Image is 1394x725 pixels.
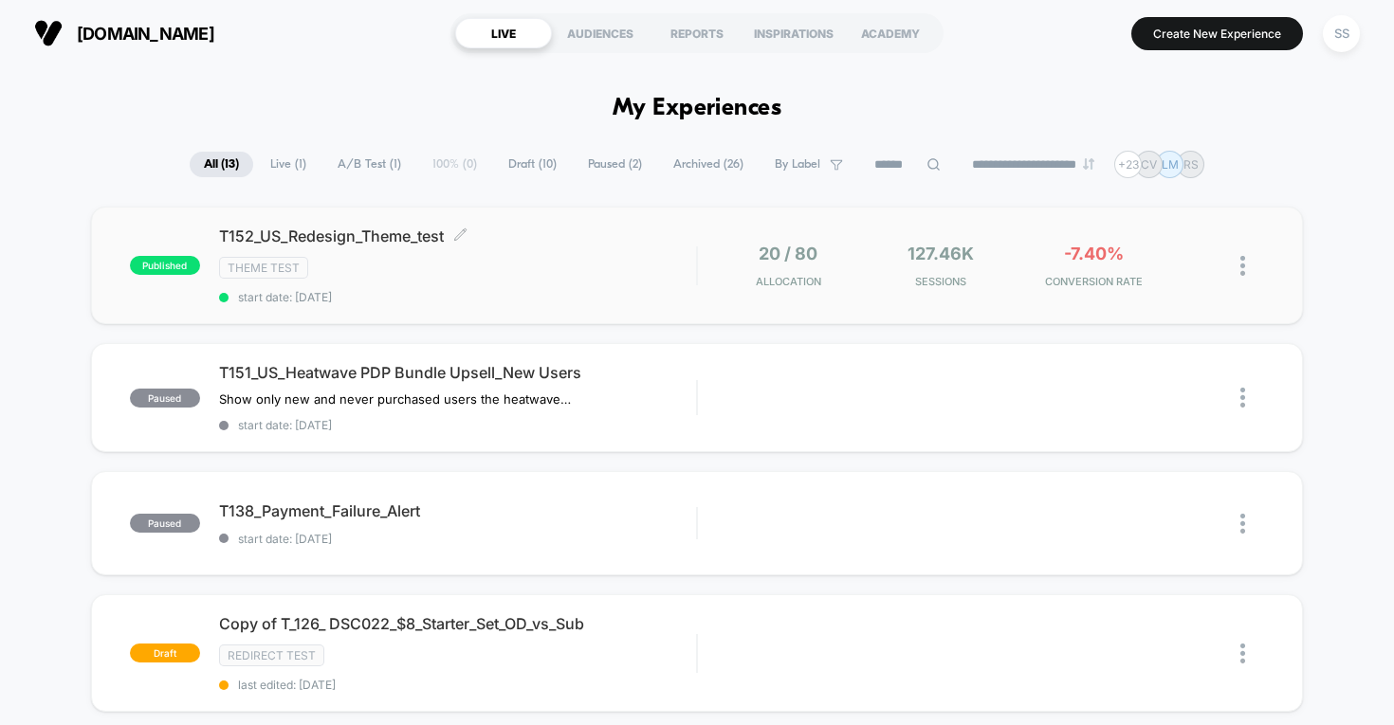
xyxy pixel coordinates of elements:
button: SS [1317,14,1366,53]
span: start date: [DATE] [219,532,697,546]
div: INSPIRATIONS [745,18,842,48]
span: last edited: [DATE] [219,678,697,692]
div: + 23 [1114,151,1142,178]
span: All ( 13 ) [190,152,253,177]
span: Allocation [756,275,821,288]
img: close [1240,514,1245,534]
span: [DOMAIN_NAME] [77,24,214,44]
img: close [1240,256,1245,276]
img: Visually logo [34,19,63,47]
span: Draft ( 10 ) [494,152,571,177]
span: Live ( 1 ) [256,152,321,177]
div: ACADEMY [842,18,939,48]
div: LIVE [455,18,552,48]
h1: My Experiences [613,95,782,122]
span: Theme Test [219,257,308,279]
span: T138_Payment_Failure_Alert [219,501,697,520]
button: [DOMAIN_NAME] [28,18,220,48]
span: paused [130,389,200,408]
span: By Label [775,157,820,172]
span: 20 / 80 [759,244,817,263]
span: A/B Test ( 1 ) [323,152,415,177]
span: Redirect Test [219,644,324,666]
div: SS [1323,15,1360,52]
span: Sessions [870,275,1013,288]
span: -7.40% [1064,244,1124,263]
div: REPORTS [649,18,745,48]
span: start date: [DATE] [219,418,697,432]
div: AUDIENCES [552,18,649,48]
span: Copy of T_126_ DSC022_$8_Starter_Set_OD_vs_Sub [219,614,697,633]
span: published [130,256,200,275]
span: start date: [DATE] [219,290,697,304]
img: close [1240,388,1245,408]
span: Archived ( 26 ) [659,152,758,177]
img: close [1240,643,1245,663]
button: Create New Experience [1131,17,1303,50]
span: T151_US_Heatwave PDP Bundle Upsell_New Users [219,363,697,382]
span: Paused ( 2 ) [574,152,656,177]
span: T152_US_Redesign_Theme_test [219,227,697,245]
span: draft [130,643,200,662]
span: 127.46k [908,244,974,263]
img: end [1083,158,1094,170]
p: CV [1141,157,1157,172]
span: Show only new and never purchased users the heatwave bundle upsell on PDP. PDP has been out-perfo... [219,391,571,407]
span: paused [130,514,200,533]
span: CONVERSION RATE [1022,275,1165,288]
p: LM [1162,157,1179,172]
p: RS [1183,157,1199,172]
